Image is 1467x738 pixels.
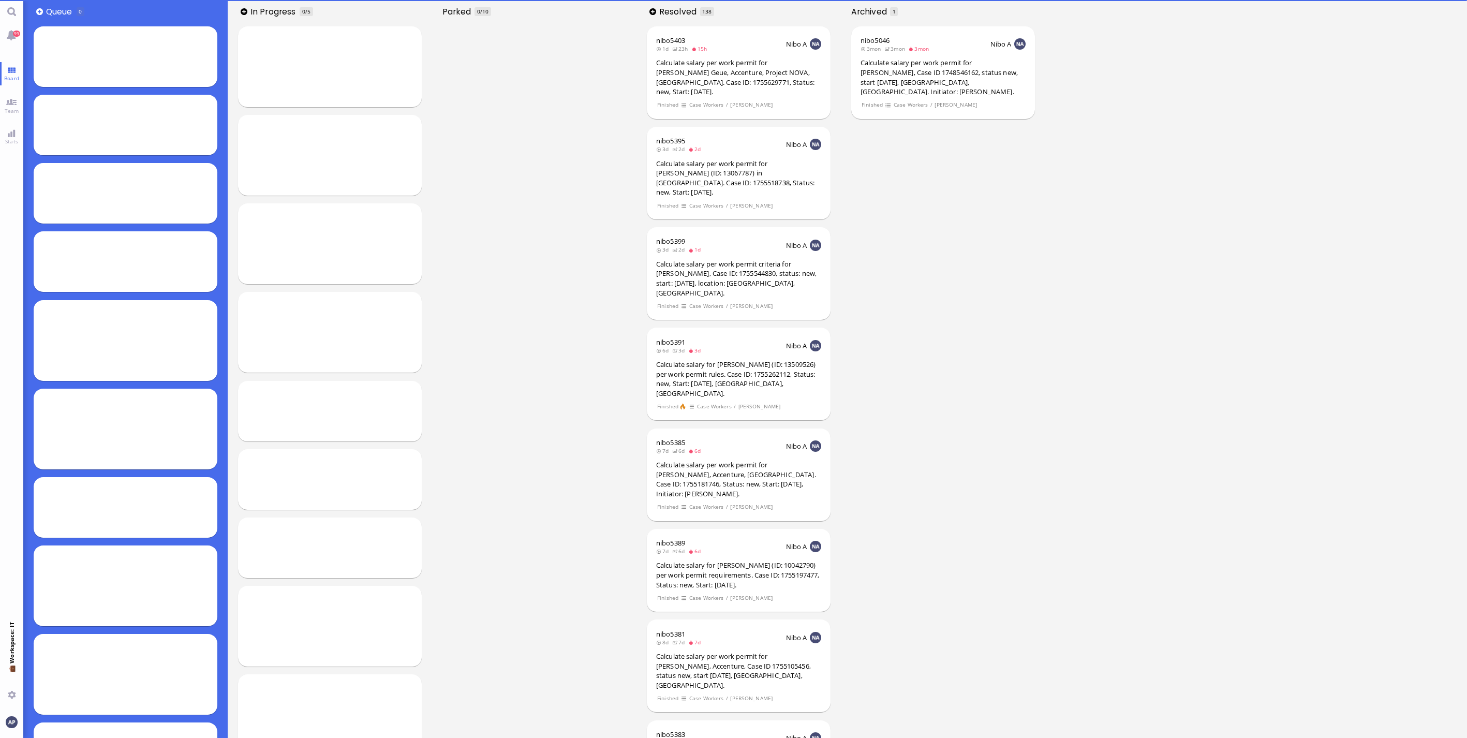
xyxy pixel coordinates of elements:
[725,100,729,109] span: /
[656,629,685,639] span: nibo5381
[730,694,773,703] span: [PERSON_NAME]
[656,560,821,589] div: Calculate salary for [PERSON_NAME] (ID: 10042790) per work permit requirements. Case ID: 17551974...
[688,246,704,253] span: 1d
[8,663,16,687] span: 💼 Workspace: IT
[861,100,883,109] span: Finished
[6,716,17,728] img: You
[656,347,672,354] span: 6d
[657,694,678,703] span: Finished
[656,36,685,45] a: nibo5403
[691,45,710,52] span: 15h
[656,639,672,646] span: 8d
[657,302,678,311] span: Finished
[672,45,691,52] span: 23h
[861,36,890,45] a: nibo5046
[786,633,807,642] span: Nibo A
[656,438,685,447] a: nibo5385
[3,138,21,145] span: Stats
[672,639,688,646] span: 7d
[657,402,678,411] span: Finished
[657,594,678,602] span: Finished
[656,45,672,52] span: 1d
[688,447,704,454] span: 6d
[656,159,821,197] div: Calculate salary per work permit for [PERSON_NAME] (ID: 13067787) in [GEOGRAPHIC_DATA]. Case ID: ...
[477,8,480,15] span: 0
[725,694,729,703] span: /
[702,8,712,15] span: 138
[250,6,299,18] span: In progress
[672,246,688,253] span: 2d
[79,8,82,15] span: 0
[738,402,781,411] span: [PERSON_NAME]
[893,8,896,15] span: 1
[657,100,678,109] span: Finished
[656,237,685,246] a: nibo5399
[725,594,729,602] span: /
[672,347,688,354] span: 3d
[1014,38,1026,50] img: NA
[786,341,807,350] span: Nibo A
[810,632,821,643] img: NA
[305,8,310,15] span: /5
[810,38,821,50] img: NA
[656,145,672,153] span: 3d
[689,694,724,703] span: Case Workers
[657,201,678,210] span: Finished
[672,145,688,153] span: 2d
[656,538,685,548] a: nibo5389
[672,447,688,454] span: 6d
[810,340,821,351] img: NA
[851,6,891,18] span: Archived
[730,201,773,210] span: [PERSON_NAME]
[730,100,773,109] span: [PERSON_NAME]
[786,441,807,451] span: Nibo A
[302,8,305,15] span: 0
[656,447,672,454] span: 7d
[697,402,732,411] span: Case Workers
[786,39,807,49] span: Nibo A
[442,6,475,18] span: Parked
[672,548,688,555] span: 6d
[657,503,678,511] span: Finished
[656,652,821,690] div: Calculate salary per work permit for [PERSON_NAME], Accenture, Case ID 1755105456, status new, st...
[935,100,977,109] span: [PERSON_NAME]
[46,6,76,18] span: Queue
[656,259,821,298] div: Calculate salary per work permit criteria for [PERSON_NAME], Case ID: 1755544830, status: new, st...
[689,594,724,602] span: Case Workers
[884,45,908,52] span: 3mon
[893,100,928,109] span: Case Workers
[656,136,685,145] a: nibo5395
[730,503,773,511] span: [PERSON_NAME]
[810,139,821,150] img: NA
[861,58,1026,96] div: Calculate salary per work permit for [PERSON_NAME], Case ID 1748546162, status new, start [DATE],...
[810,541,821,552] img: NA
[733,402,736,411] span: /
[13,31,20,37] span: 99
[688,347,704,354] span: 3d
[2,75,22,82] span: Board
[241,8,247,15] button: Add
[689,100,724,109] span: Case Workers
[656,58,821,96] div: Calculate salary per work permit for [PERSON_NAME] Geue, Accenture, Project NOVA, [GEOGRAPHIC_DAT...
[688,639,704,646] span: 7d
[656,337,685,347] span: nibo5391
[688,548,704,555] span: 6d
[861,45,884,52] span: 3mon
[656,360,821,398] div: Calculate salary for [PERSON_NAME] (ID: 13509526) per work permit rules. Case ID: 1755262112, Sta...
[725,201,729,210] span: /
[656,460,821,498] div: Calculate salary per work permit for [PERSON_NAME], Accenture, [GEOGRAPHIC_DATA]. Case ID: 175518...
[786,542,807,551] span: Nibo A
[725,302,729,311] span: /
[659,6,700,18] span: Resolved
[689,302,724,311] span: Case Workers
[930,100,933,109] span: /
[649,8,656,15] button: Add
[786,140,807,149] span: Nibo A
[688,145,704,153] span: 2d
[2,107,22,114] span: Team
